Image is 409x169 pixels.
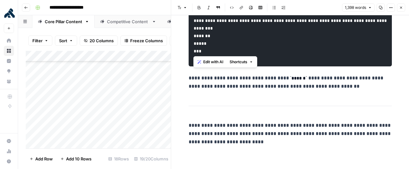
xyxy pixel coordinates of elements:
[106,154,131,164] div: 18 Rows
[130,37,163,44] span: Freeze Columns
[45,18,82,25] div: Core Pillar Content
[4,146,14,156] a: Usage
[4,66,14,76] a: Opportunities
[32,15,95,28] a: Core Pillar Content
[4,7,15,19] img: Kong Logo
[80,36,118,46] button: 20 Columns
[195,58,226,66] button: Edit with AI
[32,37,43,44] span: Filter
[57,154,95,164] button: Add 10 Rows
[59,37,67,44] span: Sort
[4,5,14,21] button: Workspace: Kong
[345,5,366,10] span: 1,398 words
[342,3,375,12] button: 1,398 words
[95,15,162,28] a: Competitive Content
[230,59,247,65] span: Shortcuts
[131,154,171,164] div: 19/20 Columns
[4,56,14,66] a: Insights
[162,15,212,28] a: LLM Visibility
[4,156,14,166] button: Help + Support
[66,156,91,162] span: Add 10 Rows
[120,36,167,46] button: Freeze Columns
[28,36,52,46] button: Filter
[4,76,14,86] a: Your Data
[26,154,57,164] button: Add Row
[4,46,14,56] a: Browse
[4,136,14,146] a: Settings
[107,18,149,25] div: Competitive Content
[227,58,256,66] button: Shortcuts
[203,59,223,65] span: Edit with AI
[55,36,77,46] button: Sort
[4,36,14,46] a: Home
[90,37,114,44] span: 20 Columns
[35,156,53,162] span: Add Row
